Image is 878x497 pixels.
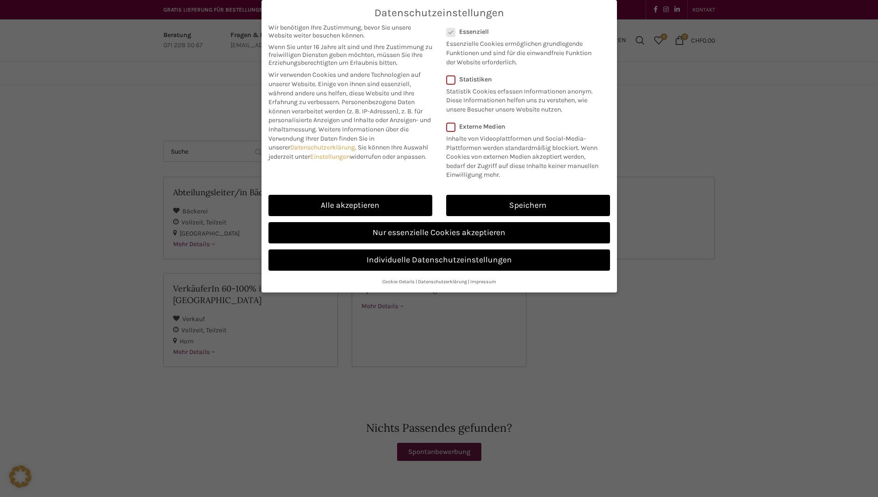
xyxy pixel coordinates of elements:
a: Datenschutzerklärung [290,143,355,151]
label: Essenziell [446,28,598,36]
span: Wir benötigen Ihre Zustimmung, bevor Sie unsere Website weiter besuchen können. [268,24,432,39]
label: Externe Medien [446,123,604,130]
span: Personenbezogene Daten können verarbeitet werden (z. B. IP-Adressen), z. B. für personalisierte A... [268,98,431,133]
p: Inhalte von Videoplattformen und Social-Media-Plattformen werden standardmäßig blockiert. Wenn Co... [446,130,604,180]
span: Weitere Informationen über die Verwendung Ihrer Daten finden Sie in unserer . [268,125,409,151]
span: Sie können Ihre Auswahl jederzeit unter widerrufen oder anpassen. [268,143,428,161]
a: Nur essenzielle Cookies akzeptieren [268,222,610,243]
label: Statistiken [446,75,598,83]
span: Wir verwenden Cookies und andere Technologien auf unserer Website. Einige von ihnen sind essenzie... [268,71,421,106]
a: Individuelle Datenschutzeinstellungen [268,249,610,271]
span: Datenschutzeinstellungen [374,7,504,19]
a: Cookie-Details [382,279,415,285]
a: Datenschutzerklärung [418,279,467,285]
a: Alle akzeptieren [268,195,432,216]
p: Essenzielle Cookies ermöglichen grundlegende Funktionen und sind für die einwandfreie Funktion de... [446,36,598,67]
a: Speichern [446,195,610,216]
span: Wenn Sie unter 16 Jahre alt sind und Ihre Zustimmung zu freiwilligen Diensten geben möchten, müss... [268,43,432,67]
a: Einstellungen [310,153,350,161]
a: Impressum [470,279,496,285]
p: Statistik Cookies erfassen Informationen anonym. Diese Informationen helfen uns zu verstehen, wie... [446,83,598,114]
